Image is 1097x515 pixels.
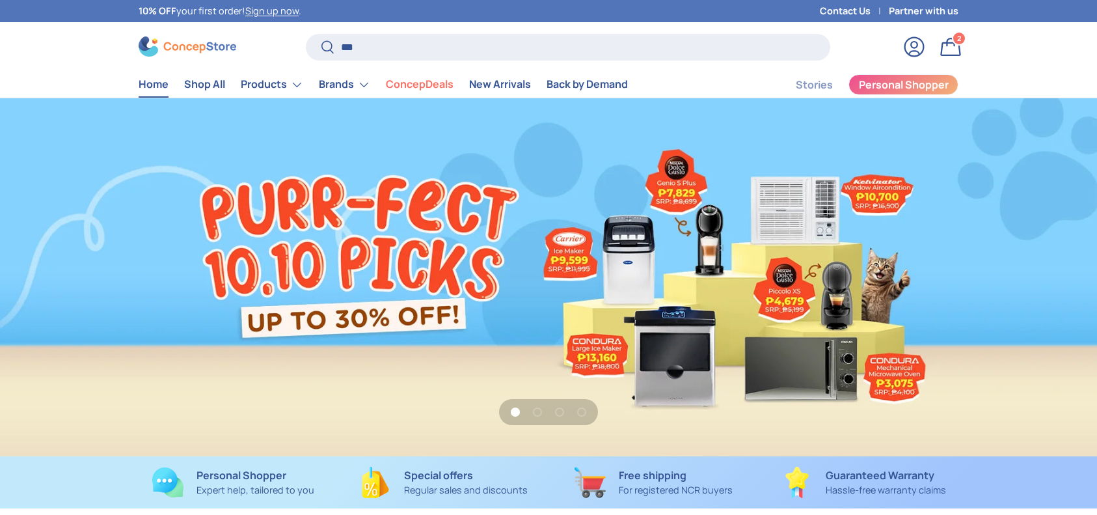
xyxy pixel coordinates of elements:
strong: Guaranteed Warranty [826,468,934,482]
strong: Special offers [404,468,473,482]
a: Brands [319,72,370,98]
a: Free shipping For registered NCR buyers [559,467,748,498]
a: Personal Shopper [848,74,958,95]
strong: Personal Shopper [196,468,286,482]
a: Shop All [184,72,225,97]
nav: Secondary [765,72,958,98]
p: Hassle-free warranty claims [826,483,946,497]
a: Contact Us [820,4,889,18]
summary: Products [233,72,311,98]
a: Back by Demand [547,72,628,97]
a: Sign up now [245,5,299,17]
p: Regular sales and discounts [404,483,528,497]
span: Personal Shopper [859,79,949,90]
a: Personal Shopper Expert help, tailored to you [139,467,328,498]
summary: Brands [311,72,378,98]
p: Expert help, tailored to you [196,483,314,497]
a: ConcepDeals [386,72,454,97]
p: For registered NCR buyers [619,483,733,497]
img: ConcepStore [139,36,236,57]
a: Guaranteed Warranty Hassle-free warranty claims [769,467,958,498]
p: your first order! . [139,4,301,18]
span: 2 [957,33,962,43]
strong: Free shipping [619,468,686,482]
a: Partner with us [889,4,958,18]
strong: 10% OFF [139,5,176,17]
a: Stories [796,72,833,98]
a: Products [241,72,303,98]
a: New Arrivals [469,72,531,97]
a: Home [139,72,169,97]
a: Special offers Regular sales and discounts [349,467,538,498]
nav: Primary [139,72,628,98]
